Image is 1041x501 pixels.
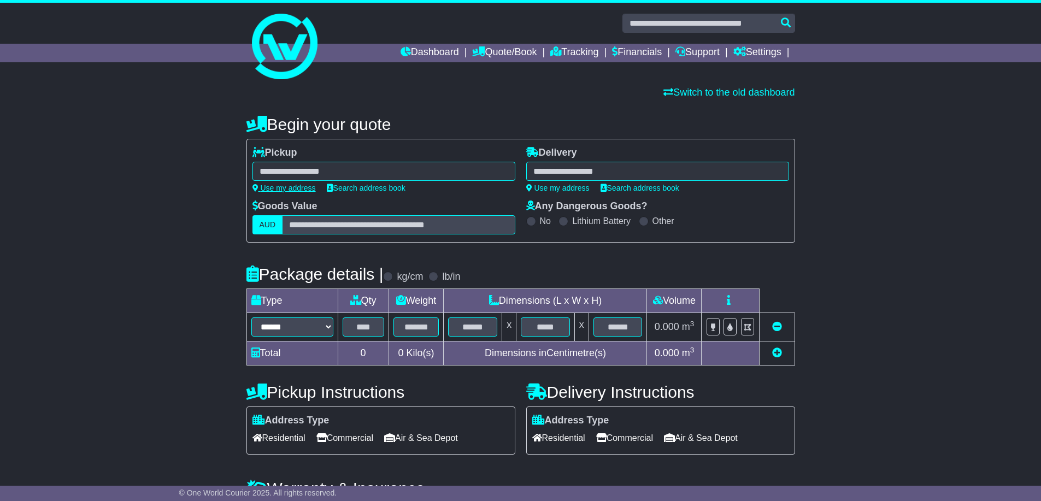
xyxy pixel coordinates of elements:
label: Pickup [252,147,297,159]
td: x [574,313,589,341]
a: Search address book [327,184,405,192]
label: No [540,216,551,226]
a: Use my address [526,184,590,192]
a: Search address book [601,184,679,192]
label: AUD [252,215,283,234]
label: Goods Value [252,201,317,213]
td: Dimensions (L x W x H) [444,289,647,313]
span: Residential [252,429,305,446]
td: 0 [338,341,389,366]
label: Lithium Battery [572,216,631,226]
a: Settings [733,44,781,62]
h4: Warranty & Insurance [246,479,795,497]
td: Total [246,341,338,366]
a: Support [675,44,720,62]
span: 0 [398,347,403,358]
span: Commercial [596,429,653,446]
td: Qty [338,289,389,313]
label: Delivery [526,147,577,159]
td: Weight [389,289,444,313]
span: Commercial [316,429,373,446]
td: Volume [647,289,702,313]
span: Air & Sea Depot [664,429,738,446]
a: Remove this item [772,321,782,332]
label: Any Dangerous Goods? [526,201,648,213]
span: Air & Sea Depot [384,429,458,446]
a: Financials [612,44,662,62]
td: Type [246,289,338,313]
label: Address Type [532,415,609,427]
span: m [682,321,695,332]
span: Residential [532,429,585,446]
a: Quote/Book [472,44,537,62]
a: Dashboard [401,44,459,62]
h4: Delivery Instructions [526,383,795,401]
h4: Package details | [246,265,384,283]
label: kg/cm [397,271,423,283]
label: Other [652,216,674,226]
span: m [682,347,695,358]
sup: 3 [690,346,695,354]
td: Kilo(s) [389,341,444,366]
a: Tracking [550,44,598,62]
span: 0.000 [655,321,679,332]
span: 0.000 [655,347,679,358]
a: Switch to the old dashboard [663,87,795,98]
label: lb/in [442,271,460,283]
a: Use my address [252,184,316,192]
sup: 3 [690,320,695,328]
span: © One World Courier 2025. All rights reserved. [179,488,337,497]
h4: Begin your quote [246,115,795,133]
label: Address Type [252,415,330,427]
a: Add new item [772,347,782,358]
td: Dimensions in Centimetre(s) [444,341,647,366]
h4: Pickup Instructions [246,383,515,401]
td: x [502,313,516,341]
